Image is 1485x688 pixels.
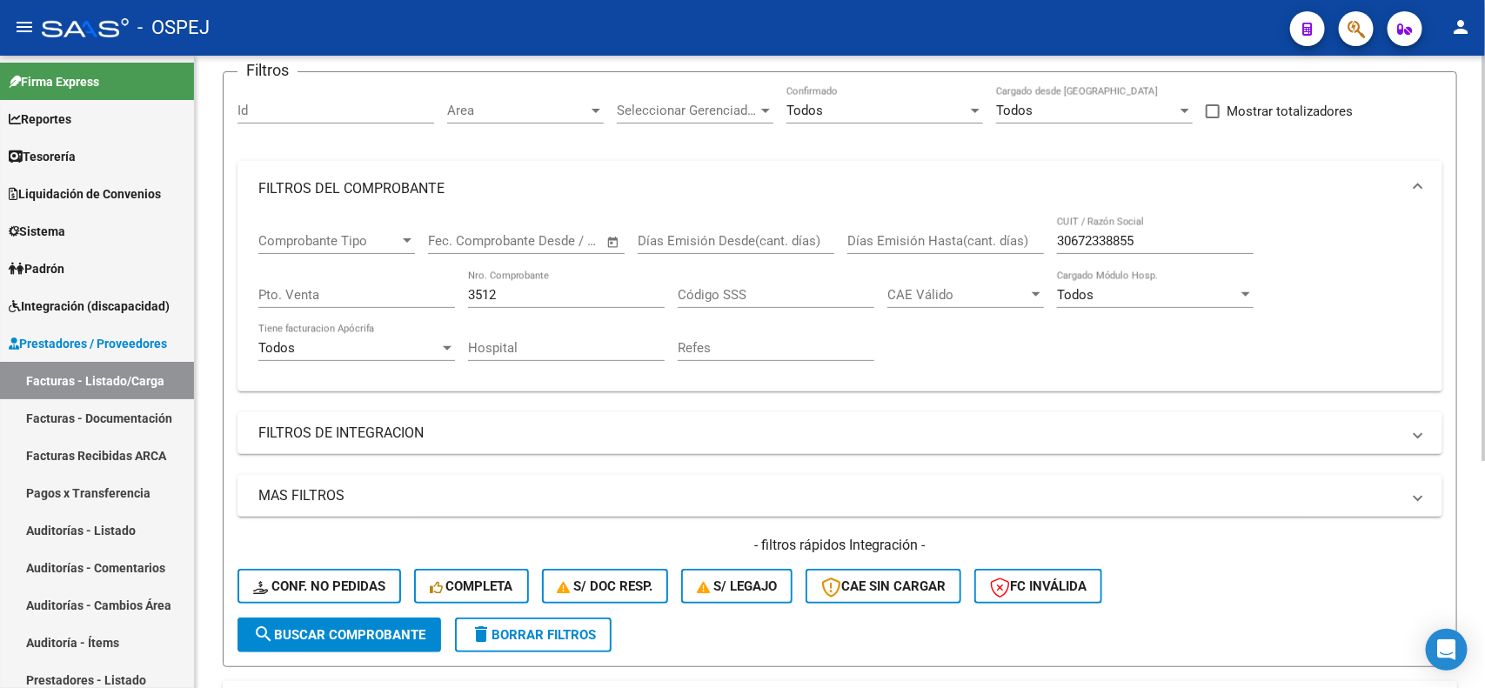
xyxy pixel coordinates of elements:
[258,424,1401,443] mat-panel-title: FILTROS DE INTEGRACION
[258,486,1401,505] mat-panel-title: MAS FILTROS
[786,103,823,118] span: Todos
[697,578,777,594] span: S/ legajo
[9,259,64,278] span: Padrón
[1426,629,1468,671] div: Open Intercom Messenger
[558,578,653,594] span: S/ Doc Resp.
[9,110,71,129] span: Reportes
[237,412,1442,454] mat-expansion-panel-header: FILTROS DE INTEGRACION
[9,222,65,241] span: Sistema
[258,340,295,356] span: Todos
[996,103,1033,118] span: Todos
[887,287,1028,303] span: CAE Válido
[414,569,529,604] button: Completa
[428,233,485,249] input: Start date
[447,103,588,118] span: Area
[253,624,274,645] mat-icon: search
[237,475,1442,517] mat-expansion-panel-header: MAS FILTROS
[542,569,669,604] button: S/ Doc Resp.
[9,147,76,166] span: Tesorería
[9,297,170,316] span: Integración (discapacidad)
[237,569,401,604] button: Conf. no pedidas
[237,217,1442,391] div: FILTROS DEL COMPROBANTE
[500,233,585,249] input: End date
[253,627,425,643] span: Buscar Comprobante
[237,161,1442,217] mat-expansion-panel-header: FILTROS DEL COMPROBANTE
[9,72,99,91] span: Firma Express
[237,58,298,83] h3: Filtros
[821,578,946,594] span: CAE SIN CARGAR
[617,103,758,118] span: Seleccionar Gerenciador
[258,233,399,249] span: Comprobante Tipo
[253,578,385,594] span: Conf. no pedidas
[1227,101,1353,122] span: Mostrar totalizadores
[9,334,167,353] span: Prestadores / Proveedores
[990,578,1087,594] span: FC Inválida
[806,569,961,604] button: CAE SIN CARGAR
[9,184,161,204] span: Liquidación de Convenios
[1450,17,1471,37] mat-icon: person
[258,179,1401,198] mat-panel-title: FILTROS DEL COMPROBANTE
[471,627,596,643] span: Borrar Filtros
[237,536,1442,555] h4: - filtros rápidos Integración -
[471,624,492,645] mat-icon: delete
[430,578,513,594] span: Completa
[604,232,624,252] button: Open calendar
[974,569,1102,604] button: FC Inválida
[455,618,612,652] button: Borrar Filtros
[1057,287,1094,303] span: Todos
[237,618,441,652] button: Buscar Comprobante
[137,9,210,47] span: - OSPEJ
[14,17,35,37] mat-icon: menu
[681,569,793,604] button: S/ legajo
